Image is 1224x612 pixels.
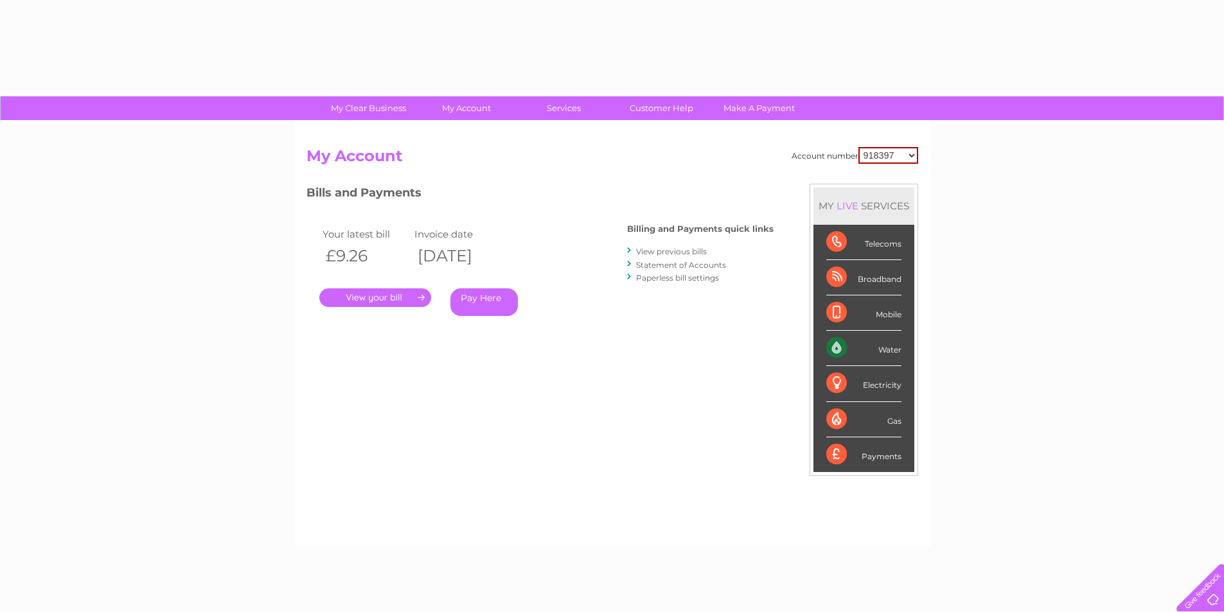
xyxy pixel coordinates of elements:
[706,96,812,120] a: Make A Payment
[413,96,519,120] a: My Account
[511,96,617,120] a: Services
[608,96,714,120] a: Customer Help
[319,225,412,243] td: Your latest bill
[306,184,774,206] h3: Bills and Payments
[826,331,901,366] div: Water
[792,147,918,164] div: Account number
[636,273,719,283] a: Paperless bill settings
[826,366,901,401] div: Electricity
[636,247,707,256] a: View previous bills
[636,260,726,270] a: Statement of Accounts
[315,96,421,120] a: My Clear Business
[411,243,504,269] th: [DATE]
[813,188,914,224] div: MY SERVICES
[826,437,901,472] div: Payments
[306,147,918,171] h2: My Account
[319,243,412,269] th: £9.26
[826,260,901,295] div: Broadband
[450,288,518,316] a: Pay Here
[826,402,901,437] div: Gas
[826,225,901,260] div: Telecoms
[826,295,901,331] div: Mobile
[834,200,861,212] div: LIVE
[627,224,774,234] h4: Billing and Payments quick links
[411,225,504,243] td: Invoice date
[319,288,431,307] a: .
